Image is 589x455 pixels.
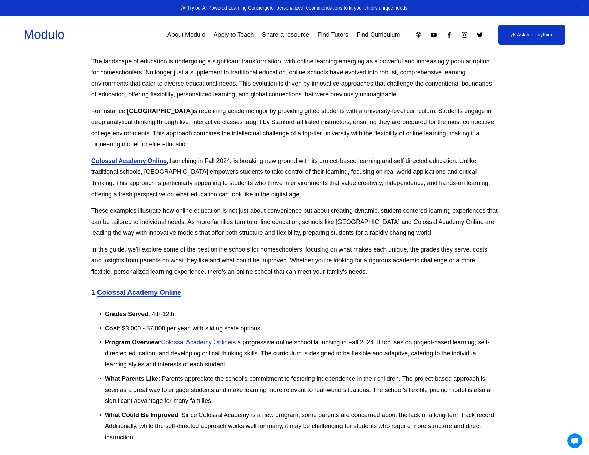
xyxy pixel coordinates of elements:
[127,108,193,115] strong: [GEOGRAPHIC_DATA]
[91,244,498,277] p: In this guide, we’ll explore some of the best online schools for homeschoolers, focusing on what ...
[202,5,270,11] a: AI-Powered Learning Concierge
[105,373,498,407] p: : Parents appreciate the school’s commitment to fostering independence in their children. The pro...
[91,157,167,164] a: Colossal Academy Online
[476,31,483,39] a: Twitter
[91,106,498,150] p: For instance, is redefining academic rigor by providing gifted students with a university-level c...
[498,25,565,45] a: ✨ Ask me anything
[161,339,231,346] a: Colossal Academy Online
[167,29,205,41] a: About Modulo
[91,288,498,298] h4: 1.
[430,31,437,39] a: YouTube
[105,310,149,317] strong: Grades Served
[213,29,254,41] a: Apply to Teach
[91,56,498,100] p: The landscape of education is undergoing a significant transformation, with online learning emerg...
[91,155,498,200] p: , launching in Fall 2024, is breaking new ground with its project-based learning and self-directe...
[105,412,178,419] strong: What Could Be Improved
[415,31,422,39] a: Apple Podcasts
[317,29,348,41] a: Find Tutors
[105,323,498,334] p: : $3,000 - $7,000 per year, with sliding scale options
[105,337,498,370] p: : is a progressive online school launching in Fall 2024. It focuses on project-based learning, se...
[105,375,158,382] strong: What Parents Like
[105,308,498,320] p: : 4th-12th
[91,205,498,239] p: These examples illustrate how online education is not just about convenience but about creating d...
[105,410,498,443] p: : Since Colossal Academy is a new program, some parents are concerned about the lack of a long-te...
[461,31,468,39] a: Instagram
[357,29,400,41] a: Find Curriculum
[97,289,181,296] a: Colossal Academy Online
[262,29,309,41] a: Share a resource
[24,28,64,42] a: Modulo
[105,339,160,346] strong: Program Overview
[105,325,119,332] strong: Cost
[445,31,453,39] a: Facebook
